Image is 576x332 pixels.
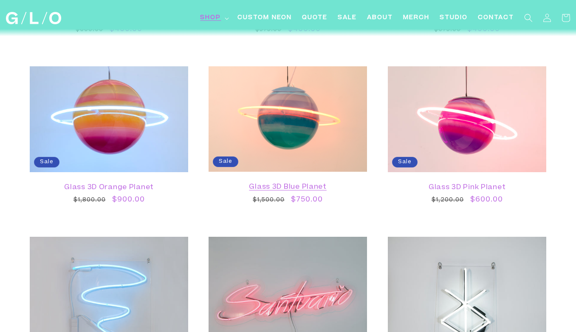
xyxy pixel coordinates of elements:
a: Quote [297,9,333,28]
span: Merch [403,14,429,23]
span: About [367,14,393,23]
a: Glass 3D Orange Planet [38,184,180,192]
summary: Search [519,9,538,27]
a: Merch [398,9,435,28]
img: GLO Studio [6,12,61,24]
a: About [362,9,398,28]
span: SALE [338,14,357,23]
span: Contact [478,14,514,23]
span: Shop [200,14,221,23]
summary: Shop [195,9,232,28]
span: Custom Neon [237,14,292,23]
span: Quote [302,14,328,23]
a: Glass 3D Pink Planet [396,184,538,192]
a: Contact [473,9,519,28]
a: SALE [333,9,362,28]
a: Studio [435,9,473,28]
a: Custom Neon [232,9,297,28]
iframe: Chat Widget [423,213,576,332]
span: Studio [440,14,468,23]
a: GLO Studio [3,9,64,28]
a: Glass 3D Blue Planet [217,183,359,191]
